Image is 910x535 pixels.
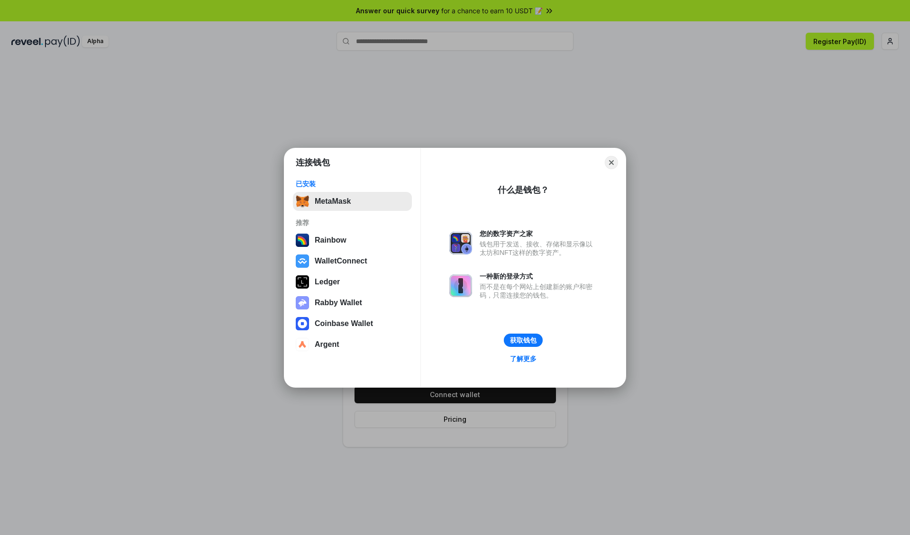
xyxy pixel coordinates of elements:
[480,240,597,257] div: 钱包用于发送、接收、存储和显示像以太坊和NFT这样的数字资产。
[293,272,412,291] button: Ledger
[315,278,340,286] div: Ledger
[480,272,597,281] div: 一种新的登录方式
[293,231,412,250] button: Rainbow
[315,236,346,245] div: Rainbow
[605,156,618,169] button: Close
[480,282,597,299] div: 而不是在每个网站上创建新的账户和密码，只需连接您的钱包。
[296,296,309,309] img: svg+xml,%3Csvg%20xmlns%3D%22http%3A%2F%2Fwww.w3.org%2F2000%2Fsvg%22%20fill%3D%22none%22%20viewBox...
[315,340,339,349] div: Argent
[296,180,409,188] div: 已安装
[315,299,362,307] div: Rabby Wallet
[293,314,412,333] button: Coinbase Wallet
[449,232,472,254] img: svg+xml,%3Csvg%20xmlns%3D%22http%3A%2F%2Fwww.w3.org%2F2000%2Fsvg%22%20fill%3D%22none%22%20viewBox...
[293,335,412,354] button: Argent
[296,157,330,168] h1: 连接钱包
[293,293,412,312] button: Rabby Wallet
[449,274,472,297] img: svg+xml,%3Csvg%20xmlns%3D%22http%3A%2F%2Fwww.w3.org%2F2000%2Fsvg%22%20fill%3D%22none%22%20viewBox...
[296,275,309,289] img: svg+xml,%3Csvg%20xmlns%3D%22http%3A%2F%2Fwww.w3.org%2F2000%2Fsvg%22%20width%3D%2228%22%20height%3...
[504,334,543,347] button: 获取钱包
[296,317,309,330] img: svg+xml,%3Csvg%20width%3D%2228%22%20height%3D%2228%22%20viewBox%3D%220%200%2028%2028%22%20fill%3D...
[480,229,597,238] div: 您的数字资产之家
[504,353,542,365] a: 了解更多
[296,254,309,268] img: svg+xml,%3Csvg%20width%3D%2228%22%20height%3D%2228%22%20viewBox%3D%220%200%2028%2028%22%20fill%3D...
[498,184,549,196] div: 什么是钱包？
[315,197,351,206] div: MetaMask
[315,257,367,265] div: WalletConnect
[293,252,412,271] button: WalletConnect
[296,218,409,227] div: 推荐
[293,192,412,211] button: MetaMask
[510,336,537,345] div: 获取钱包
[296,338,309,351] img: svg+xml,%3Csvg%20width%3D%2228%22%20height%3D%2228%22%20viewBox%3D%220%200%2028%2028%22%20fill%3D...
[510,354,537,363] div: 了解更多
[296,234,309,247] img: svg+xml,%3Csvg%20width%3D%22120%22%20height%3D%22120%22%20viewBox%3D%220%200%20120%20120%22%20fil...
[296,195,309,208] img: svg+xml,%3Csvg%20fill%3D%22none%22%20height%3D%2233%22%20viewBox%3D%220%200%2035%2033%22%20width%...
[315,319,373,328] div: Coinbase Wallet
